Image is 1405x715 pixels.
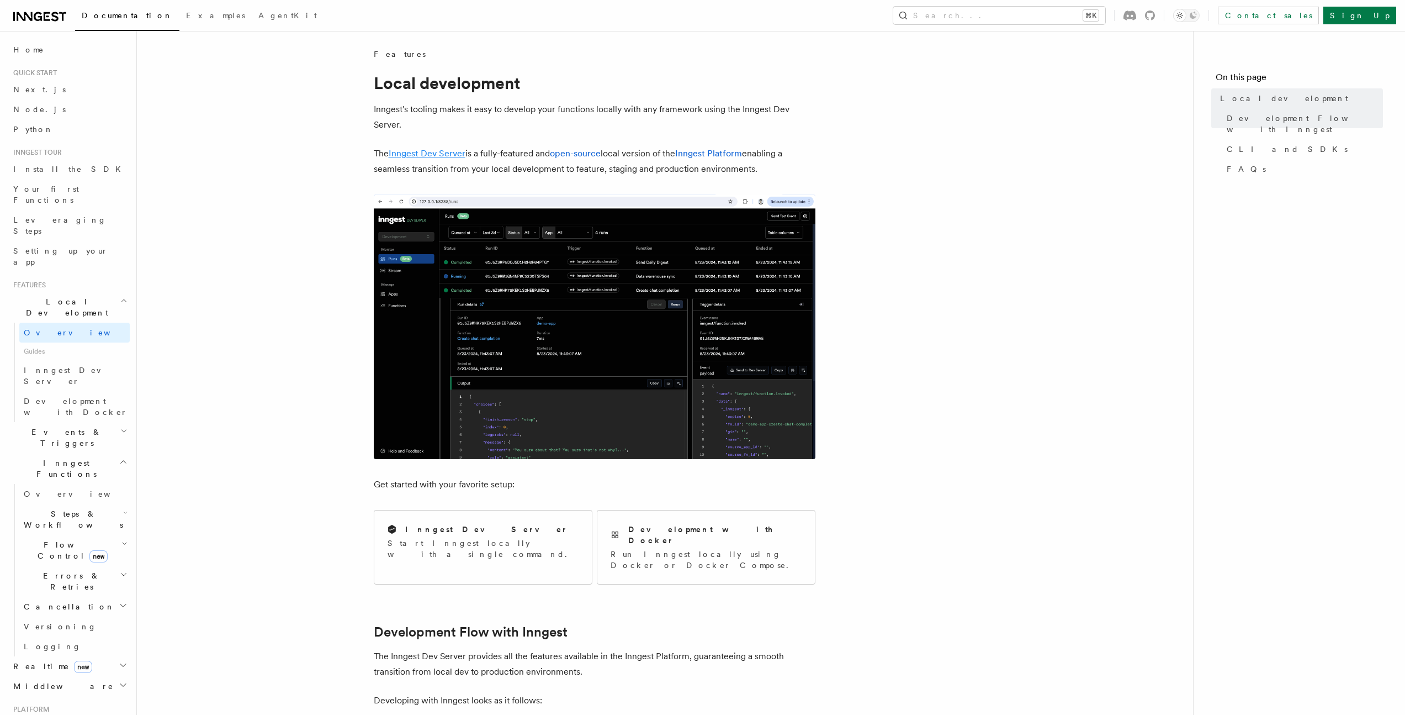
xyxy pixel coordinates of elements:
p: The Inngest Dev Server provides all the features available in the Inngest Platform, guaranteeing ... [374,649,815,680]
a: Overview [19,484,130,504]
a: Node.js [9,99,130,119]
a: Inngest Dev Server [19,360,130,391]
span: Steps & Workflows [19,508,123,530]
span: new [89,550,108,562]
a: Home [9,40,130,60]
span: Examples [186,11,245,20]
a: Inngest Dev ServerStart Inngest locally with a single command. [374,510,592,585]
button: Flow Controlnew [19,535,130,566]
span: Inngest Functions [9,458,119,480]
span: Your first Functions [13,185,79,204]
span: Setting up your app [13,246,108,266]
span: Overview [24,490,137,498]
h1: Local development [374,73,815,93]
a: Development Flow with Inngest [1222,108,1383,139]
a: Sign Up [1323,7,1396,24]
a: Install the SDK [9,159,130,179]
button: Errors & Retries [19,566,130,597]
a: AgentKit [252,3,324,30]
span: Features [9,281,46,290]
h2: Inngest Dev Server [405,524,568,535]
span: Inngest tour [9,148,62,157]
span: Middleware [9,681,114,692]
h2: Development with Docker [628,524,802,546]
span: Errors & Retries [19,570,120,592]
h4: On this page [1216,71,1383,88]
span: Documentation [82,11,173,20]
a: Documentation [75,3,179,31]
span: Platform [9,705,50,714]
a: Versioning [19,617,130,637]
button: Realtimenew [9,656,130,676]
kbd: ⌘K [1083,10,1099,21]
span: Cancellation [19,601,115,612]
p: Start Inngest locally with a single command. [388,538,579,560]
span: Flow Control [19,539,121,561]
span: Node.js [13,105,66,114]
span: Local development [1220,93,1348,104]
span: Quick start [9,69,57,77]
p: Get started with your favorite setup: [374,477,815,492]
a: Contact sales [1218,7,1319,24]
a: Setting up your app [9,241,130,272]
div: Inngest Functions [9,484,130,656]
img: The Inngest Dev Server on the Functions page [374,194,815,459]
a: FAQs [1222,159,1383,179]
button: Events & Triggers [9,422,130,453]
a: Next.js [9,80,130,99]
span: Inngest Dev Server [24,366,118,386]
span: Install the SDK [13,165,128,174]
a: Python [9,119,130,139]
a: Inngest Dev Server [389,148,465,159]
span: Guides [19,343,130,360]
button: Search...⌘K [893,7,1105,24]
span: CLI and SDKs [1227,144,1348,155]
button: Toggle dark mode [1173,9,1200,22]
a: Examples [179,3,252,30]
button: Steps & Workflows [19,504,130,535]
span: Versioning [24,622,97,631]
a: Development with Docker [19,391,130,422]
span: Local Development [9,296,120,318]
span: Logging [24,642,81,651]
span: Next.js [13,85,66,94]
a: Inngest Platform [675,148,742,159]
a: Overview [19,323,130,343]
span: AgentKit [258,11,317,20]
p: Inngest's tooling makes it easy to develop your functions locally with any framework using the In... [374,102,815,133]
a: Logging [19,637,130,656]
span: Python [13,125,54,134]
div: Local Development [9,323,130,422]
span: Development Flow with Inngest [1227,113,1383,135]
a: Leveraging Steps [9,210,130,241]
a: Development with DockerRun Inngest locally using Docker or Docker Compose. [597,510,815,585]
a: Your first Functions [9,179,130,210]
a: open-source [550,148,601,159]
span: Overview [24,328,137,337]
a: Development Flow with Inngest [374,624,568,640]
span: Realtime [9,661,92,672]
span: Features [374,49,426,60]
p: The is a fully-featured and local version of the enabling a seamless transition from your local d... [374,146,815,177]
a: CLI and SDKs [1222,139,1383,159]
span: Events & Triggers [9,427,120,449]
button: Local Development [9,292,130,323]
button: Inngest Functions [9,453,130,484]
button: Middleware [9,676,130,696]
span: Development with Docker [24,397,128,417]
span: Home [13,44,44,55]
p: Run Inngest locally using Docker or Docker Compose. [611,549,802,571]
button: Cancellation [19,597,130,617]
span: FAQs [1227,164,1266,175]
span: Leveraging Steps [13,215,107,235]
a: Local development [1216,88,1383,108]
span: new [74,661,92,673]
p: Developing with Inngest looks as it follows: [374,693,815,708]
